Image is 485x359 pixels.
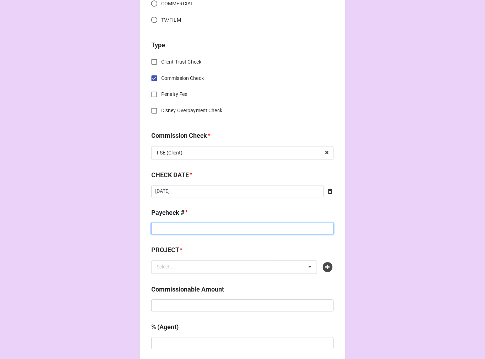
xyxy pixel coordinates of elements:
[151,185,324,197] input: Date
[151,245,179,255] label: PROJECT
[161,58,201,66] span: Client Trust Check
[151,322,179,332] label: % (Agent)
[161,91,187,98] span: Penalty Fee
[151,208,185,218] label: Paycheck #
[151,170,189,180] label: CHECK DATE
[151,285,224,295] label: Commissionable Amount
[161,16,181,24] span: TV/FILM
[151,40,165,50] label: Type
[151,131,207,141] label: Commission Check
[155,263,185,271] div: Select ...
[161,107,222,115] span: Disney Overpayment Check
[157,151,182,156] div: FSE (Client)
[161,75,204,82] span: Commission Check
